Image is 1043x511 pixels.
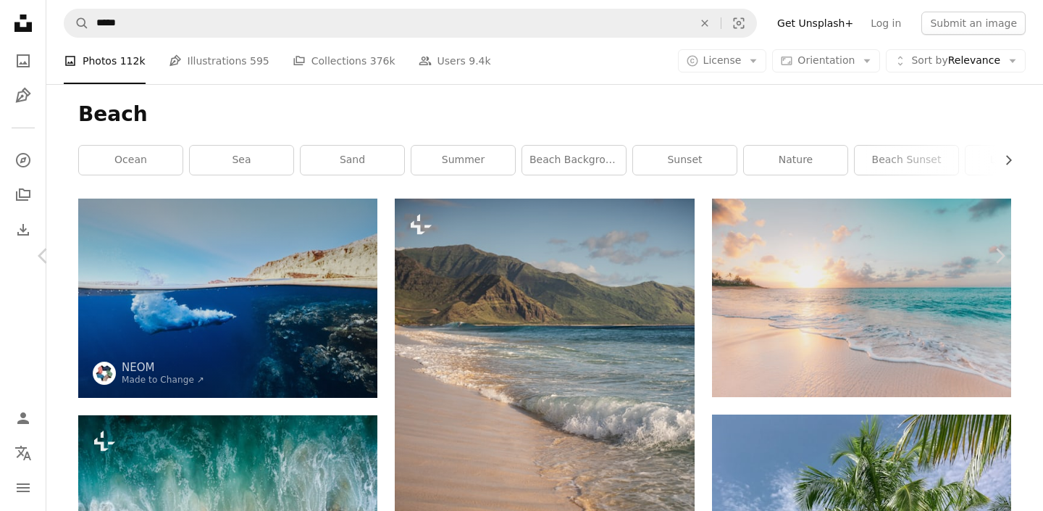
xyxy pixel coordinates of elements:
a: NEOM [122,360,204,375]
a: Log in [862,12,910,35]
span: 595 [250,53,269,69]
span: 9.4k [469,53,490,69]
a: summer [411,146,515,175]
img: seashore during golden hour [712,199,1011,397]
a: Collections [9,180,38,209]
a: Collections 376k [293,38,395,84]
a: Explore [9,146,38,175]
a: Illustrations 595 [169,38,269,84]
button: Submit an image [921,12,1026,35]
a: an underwater view of person diving in the ocean [78,291,377,304]
button: Language [9,439,38,468]
button: Visual search [721,9,756,37]
a: sunset [633,146,737,175]
button: Clear [689,9,721,37]
button: Orientation [772,49,880,72]
a: sea [190,146,293,175]
a: ocean [79,146,183,175]
a: a beach with waves and mountains in the background [395,416,694,429]
a: sand [301,146,404,175]
span: 376k [370,53,395,69]
a: seashore during golden hour [712,291,1011,304]
a: Log in / Sign up [9,404,38,433]
a: nature [744,146,847,175]
span: Orientation [797,54,855,66]
img: an underwater view of person diving in the ocean [78,199,377,398]
button: Menu [9,473,38,502]
button: License [678,49,767,72]
h1: Beach [78,101,1011,128]
a: Users 9.4k [419,38,491,84]
a: Get Unsplash+ [768,12,862,35]
a: Made to Change ↗ [122,375,204,385]
span: License [703,54,742,66]
a: Photos [9,46,38,75]
img: Go to NEOM's profile [93,362,116,385]
a: beach sunset [855,146,958,175]
span: Relevance [911,54,1000,68]
form: Find visuals sitewide [64,9,757,38]
span: Sort by [911,54,947,66]
button: scroll list to the right [995,146,1011,175]
button: Sort byRelevance [886,49,1026,72]
button: Search Unsplash [64,9,89,37]
a: Illustrations [9,81,38,110]
a: beach background [522,146,626,175]
a: Next [956,186,1043,325]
